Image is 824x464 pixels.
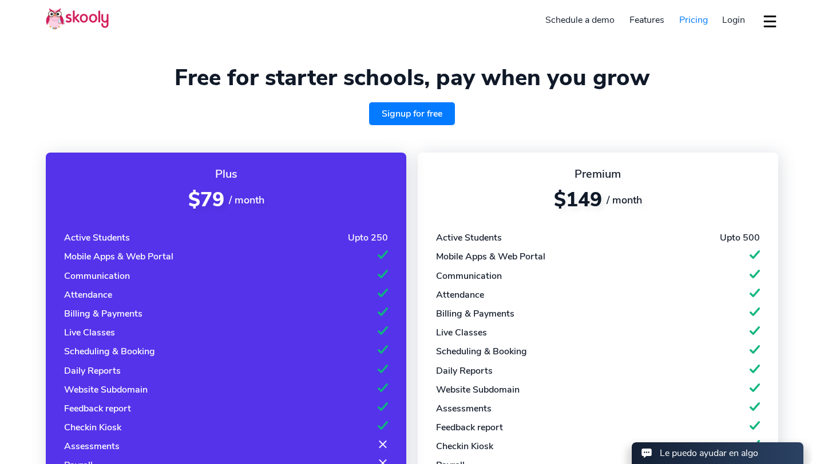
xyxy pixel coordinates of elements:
span: / month [229,193,264,207]
a: Pricing [672,11,715,29]
div: Website Subdomain [64,383,148,396]
div: Communication [436,270,502,282]
a: Features [622,11,672,29]
div: Mobile Apps & Web Portal [436,250,545,263]
span: $149 [554,186,602,213]
div: Active Students [64,231,130,244]
button: dropdown menu [762,8,778,34]
span: / month [607,193,642,207]
div: Billing & Payments [436,307,514,320]
div: Live Classes [64,326,115,339]
div: Upto 500 [720,231,760,244]
div: Website Subdomain [436,383,520,396]
div: Billing & Payments [64,307,142,320]
div: Feedback report [436,421,503,434]
div: Daily Reports [64,365,121,377]
div: Live Classes [436,326,487,339]
div: Plus [64,166,388,182]
div: Attendance [436,289,484,301]
div: Upto 250 [348,231,388,244]
div: Feedback report [64,402,131,415]
span: Login [722,14,745,26]
div: Scheduling & Booking [64,345,155,358]
div: Assessments [436,402,492,415]
div: Checkin Kiosk [64,421,121,434]
div: Active Students [436,231,502,244]
h1: Free for starter schools, pay when you grow [46,64,778,91]
div: Checkin Kiosk [436,440,493,453]
a: Signup for free [369,102,455,125]
span: $79 [188,186,224,213]
div: Daily Reports [436,365,493,377]
span: Pricing [679,14,708,26]
a: Schedule a demo [538,11,623,29]
div: Mobile Apps & Web Portal [64,250,173,263]
div: Scheduling & Booking [436,345,527,358]
img: Skooly [46,7,109,30]
a: Login [715,11,752,29]
div: Attendance [64,289,112,301]
div: Assessments [64,440,120,453]
div: Premium [436,166,760,182]
div: Communication [64,270,130,282]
